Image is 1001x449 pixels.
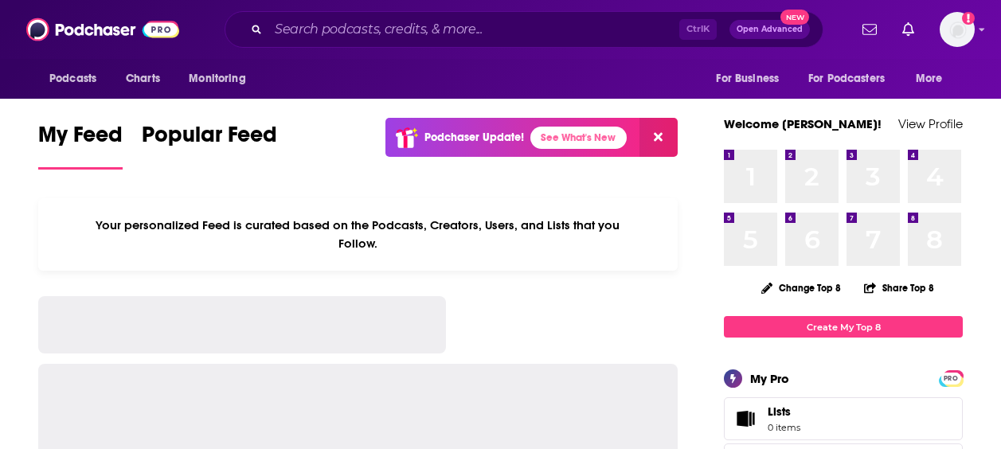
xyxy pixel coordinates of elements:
button: open menu [705,64,799,94]
button: open menu [178,64,266,94]
span: Lists [768,404,791,419]
span: For Podcasters [808,68,885,90]
div: Your personalized Feed is curated based on the Podcasts, Creators, Users, and Lists that you Follow. [38,198,678,271]
span: Open Advanced [737,25,803,33]
button: open menu [905,64,963,94]
div: My Pro [750,371,789,386]
span: My Feed [38,121,123,158]
a: Charts [115,64,170,94]
div: Search podcasts, credits, & more... [225,11,823,48]
button: open menu [38,64,117,94]
span: Podcasts [49,68,96,90]
a: My Feed [38,121,123,170]
button: Share Top 8 [863,272,935,303]
input: Search podcasts, credits, & more... [268,17,679,42]
button: Show profile menu [940,12,975,47]
a: Welcome [PERSON_NAME]! [724,116,882,131]
a: PRO [941,372,960,384]
a: See What's New [530,127,627,149]
img: Podchaser - Follow, Share and Rate Podcasts [26,14,179,45]
span: Popular Feed [142,121,277,158]
span: Monitoring [189,68,245,90]
span: New [780,10,809,25]
button: open menu [798,64,908,94]
span: Lists [768,404,800,419]
span: Charts [126,68,160,90]
span: More [916,68,943,90]
p: Podchaser Update! [424,131,524,144]
a: Create My Top 8 [724,316,963,338]
a: Show notifications dropdown [896,16,921,43]
a: Popular Feed [142,121,277,170]
span: Lists [729,408,761,430]
button: Change Top 8 [752,278,850,298]
a: Lists [724,397,963,440]
span: For Business [716,68,779,90]
img: User Profile [940,12,975,47]
span: 0 items [768,422,800,433]
span: Ctrl K [679,19,717,40]
a: Show notifications dropdown [856,16,883,43]
span: Logged in as emilyjherman [940,12,975,47]
span: PRO [941,373,960,385]
svg: Add a profile image [962,12,975,25]
button: Open AdvancedNew [729,20,810,39]
a: View Profile [898,116,963,131]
